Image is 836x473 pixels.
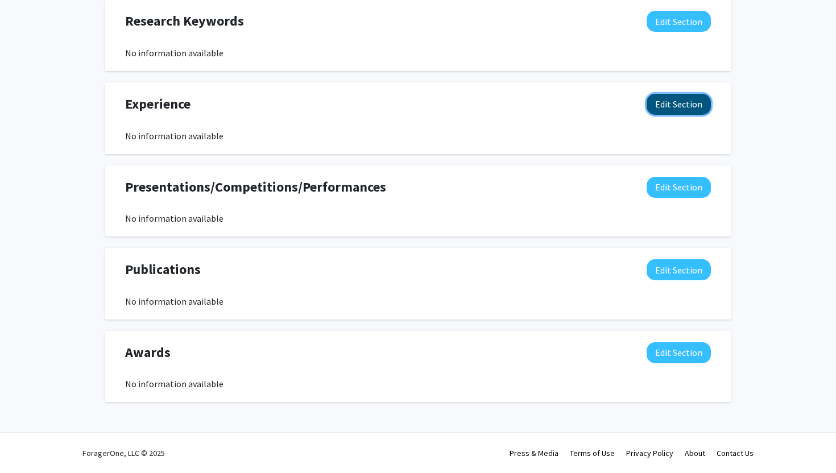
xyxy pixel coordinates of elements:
[570,448,615,458] a: Terms of Use
[125,342,171,363] span: Awards
[647,177,711,198] button: Edit Presentations/Competitions/Performances
[510,448,558,458] a: Press & Media
[125,46,711,60] div: No information available
[626,448,673,458] a: Privacy Policy
[125,294,711,308] div: No information available
[125,129,711,143] div: No information available
[9,422,48,464] iframe: Chat
[647,342,711,363] button: Edit Awards
[125,259,201,280] span: Publications
[685,448,705,458] a: About
[125,211,711,225] div: No information available
[647,11,711,32] button: Edit Research Keywords
[82,433,165,473] div: ForagerOne, LLC © 2025
[125,377,711,391] div: No information available
[125,94,191,114] span: Experience
[647,259,711,280] button: Edit Publications
[125,11,244,31] span: Research Keywords
[125,177,386,197] span: Presentations/Competitions/Performances
[647,94,711,115] button: Edit Experience
[717,448,754,458] a: Contact Us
